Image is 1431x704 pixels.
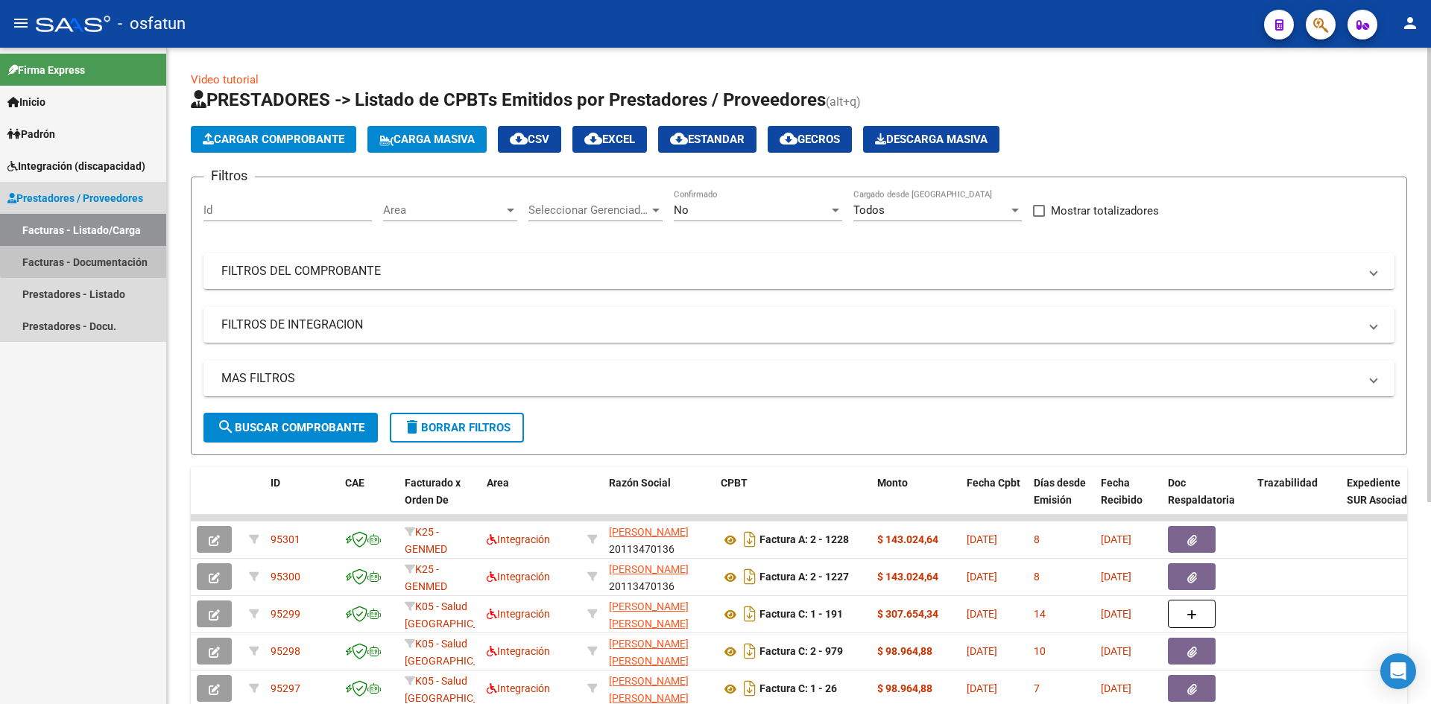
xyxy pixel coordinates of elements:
[609,598,709,630] div: 27291174642
[967,571,997,583] span: [DATE]
[7,126,55,142] span: Padrón
[877,533,938,545] strong: $ 143.024,64
[1257,477,1318,489] span: Trazabilidad
[740,527,759,551] i: Descargar documento
[487,645,550,657] span: Integración
[1101,682,1131,694] span: [DATE]
[118,7,186,40] span: - osfatun
[405,638,505,667] span: K05 - Salud [GEOGRAPHIC_DATA]
[221,370,1359,387] mat-panel-title: MAS FILTROS
[271,608,300,620] span: 95299
[203,361,1394,396] mat-expansion-panel-header: MAS FILTROS
[339,467,399,533] datatable-header-cell: CAE
[1101,645,1131,657] span: [DATE]
[1347,477,1413,506] span: Expediente SUR Asociado
[877,608,938,620] strong: $ 307.654,34
[405,526,447,555] span: K25 - GENMED
[967,645,997,657] span: [DATE]
[217,421,364,434] span: Buscar Comprobante
[191,73,259,86] a: Video tutorial
[1034,533,1040,545] span: 8
[1380,653,1416,689] div: Open Intercom Messenger
[487,533,550,545] span: Integración
[7,158,145,174] span: Integración (discapacidad)
[877,682,932,694] strong: $ 98.964,88
[203,307,1394,343] mat-expansion-panel-header: FILTROS DE INTEGRACION
[609,563,689,575] span: [PERSON_NAME]
[759,646,843,658] strong: Factura C: 2 - 979
[609,673,709,704] div: 20392004379
[721,477,748,489] span: CPBT
[510,133,549,146] span: CSV
[759,571,849,583] strong: Factura A: 2 - 1227
[1051,202,1159,220] span: Mostrar totalizadores
[658,126,756,153] button: Estandar
[826,95,861,109] span: (alt+q)
[7,94,45,110] span: Inicio
[487,682,550,694] span: Integración
[609,561,709,592] div: 20113470136
[403,418,421,436] mat-icon: delete
[7,62,85,78] span: Firma Express
[271,533,300,545] span: 95301
[1034,477,1086,506] span: Días desde Emisión
[265,467,339,533] datatable-header-cell: ID
[871,467,961,533] datatable-header-cell: Monto
[399,467,481,533] datatable-header-cell: Facturado x Orden De
[1095,467,1162,533] datatable-header-cell: Fecha Recibido
[487,571,550,583] span: Integración
[863,126,999,153] app-download-masive: Descarga masiva de comprobantes (adjuntos)
[670,130,688,148] mat-icon: cloud_download
[967,533,997,545] span: [DATE]
[674,203,689,217] span: No
[1101,571,1131,583] span: [DATE]
[572,126,647,153] button: EXCEL
[877,645,932,657] strong: $ 98.964,88
[780,130,797,148] mat-icon: cloud_download
[221,317,1359,333] mat-panel-title: FILTROS DE INTEGRACION
[609,675,689,704] span: [PERSON_NAME] [PERSON_NAME]
[1101,533,1131,545] span: [DATE]
[203,133,344,146] span: Cargar Comprobante
[670,133,745,146] span: Estandar
[487,608,550,620] span: Integración
[1168,477,1235,506] span: Doc Respaldatoria
[961,467,1028,533] datatable-header-cell: Fecha Cpbt
[390,413,524,443] button: Borrar Filtros
[271,682,300,694] span: 95297
[1101,608,1131,620] span: [DATE]
[715,467,871,533] datatable-header-cell: CPBT
[405,477,461,506] span: Facturado x Orden De
[780,133,840,146] span: Gecros
[609,635,709,667] div: 27340225517
[609,526,689,538] span: [PERSON_NAME]
[345,477,364,489] span: CAE
[740,639,759,663] i: Descargar documento
[217,418,235,436] mat-icon: search
[203,413,378,443] button: Buscar Comprobante
[740,602,759,626] i: Descargar documento
[1101,477,1143,506] span: Fecha Recibido
[740,676,759,700] i: Descargar documento
[405,563,447,592] span: K25 - GENMED
[1028,467,1095,533] datatable-header-cell: Días desde Emisión
[12,14,30,32] mat-icon: menu
[191,126,356,153] button: Cargar Comprobante
[1034,571,1040,583] span: 8
[877,571,938,583] strong: $ 143.024,64
[768,126,852,153] button: Gecros
[510,130,528,148] mat-icon: cloud_download
[383,203,504,217] span: Area
[1034,645,1046,657] span: 10
[271,645,300,657] span: 95298
[221,263,1359,279] mat-panel-title: FILTROS DEL COMPROBANTE
[1034,682,1040,694] span: 7
[740,565,759,589] i: Descargar documento
[853,203,885,217] span: Todos
[967,608,997,620] span: [DATE]
[1251,467,1341,533] datatable-header-cell: Trazabilidad
[405,600,505,630] span: K05 - Salud [GEOGRAPHIC_DATA]
[584,133,635,146] span: EXCEL
[203,253,1394,289] mat-expansion-panel-header: FILTROS DEL COMPROBANTE
[7,190,143,206] span: Prestadores / Proveedores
